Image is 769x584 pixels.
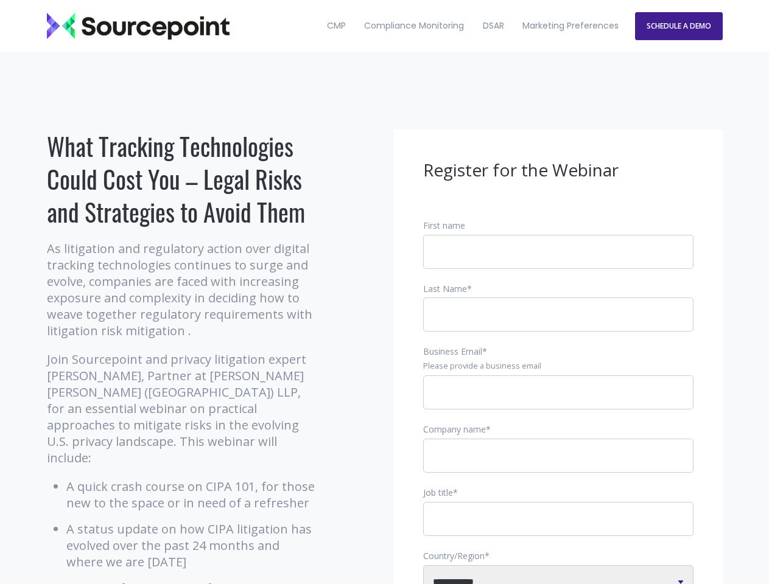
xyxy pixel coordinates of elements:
[47,240,318,339] p: As litigation and regulatory action over digital tracking technologies continues to surge and evo...
[66,478,318,511] li: A quick crash course on CIPA 101, for those new to the space or in need of a refresher
[47,130,318,228] h1: What Tracking Technologies Could Cost You – Legal Risks and Strategies to Avoid Them
[423,487,453,498] span: Job title
[635,12,723,40] a: SCHEDULE A DEMO
[423,423,486,435] span: Company name
[423,346,482,357] span: Business Email
[66,521,318,570] li: A status update on how CIPA litigation has evolved over the past 24 months and where we are [DATE]
[47,13,230,40] img: Sourcepoint_logo_black_transparent (2)-2
[423,361,694,372] legend: Please provide a business email
[423,220,465,231] span: First name
[423,550,485,561] span: Country/Region
[423,283,467,294] span: Last Name
[423,159,694,182] h3: Register for the Webinar
[47,351,318,466] p: Join Sourcepoint and privacy litigation expert [PERSON_NAME], Partner at [PERSON_NAME] [PERSON_NA...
